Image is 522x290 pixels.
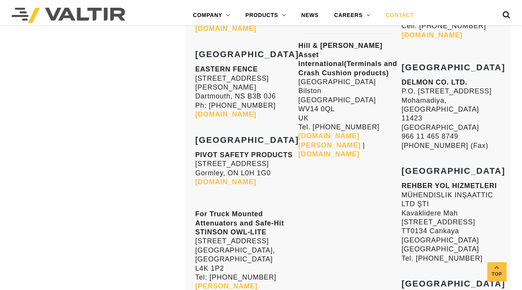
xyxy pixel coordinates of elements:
strong: [GEOGRAPHIC_DATA] [402,63,505,72]
a: [DOMAIN_NAME] [402,31,463,39]
strong: [GEOGRAPHIC_DATA] [195,135,299,145]
b: EASTERN FENCE [195,65,258,73]
strong: [GEOGRAPHIC_DATA] [402,279,505,288]
strong: (Terminals and Crash Cushion products) [298,60,397,76]
span: Top [487,270,507,279]
a: Top [487,262,507,282]
strong: PIVOT SAFETY PRODUCTS [195,151,293,159]
strong: For Truck Mounted Attenuators and Safe-Hit [195,210,284,227]
p: MÜHENDISLIK INŞAATTIC LTD ŞTI Kavaklidere Mah [STREET_ADDRESS] TT0134 Cankaya [GEOGRAPHIC_DATA] [... [402,181,501,263]
p: [STREET_ADDRESS] Gormley, ON L0H 1G0 [195,151,294,187]
a: CONTACT [378,8,422,23]
strong: Hill & [PERSON_NAME] Asset International [298,42,382,68]
a: COMPANY [185,8,238,23]
strong: REHBER YOL HIZMETLERI [402,182,497,190]
strong: [GEOGRAPHIC_DATA] [195,49,299,59]
p: [STREET_ADDRESS][PERSON_NAME] Dartmouth, NS B3B 0J6 Ph: [PHONE_NUMBER] [195,65,294,119]
a: CAREERS [326,8,378,23]
img: Valtir [12,8,125,23]
a: PRODUCTS [238,8,294,23]
a: [DOMAIN_NAME] [195,25,256,32]
a: [DOMAIN_NAME] [195,110,256,118]
strong: STINSON OWL-LITE [195,228,267,236]
strong: [GEOGRAPHIC_DATA] [402,166,505,176]
p: [GEOGRAPHIC_DATA] Bilston [GEOGRAPHIC_DATA] WV14 0QL UK Tel. [PHONE_NUMBER] | [298,41,397,159]
a: [DOMAIN_NAME] [298,150,359,158]
a: NEWS [294,8,326,23]
p: P.O. [STREET_ADDRESS] Mohamadiya, [GEOGRAPHIC_DATA] 11423 [GEOGRAPHIC_DATA] 966 11 465 8749 [PHON... [402,78,501,150]
strong: DELMON CO. LTD. [402,78,468,86]
a: [DOMAIN_NAME] [195,178,256,186]
a: [DOMAIN_NAME][PERSON_NAME] [298,132,360,149]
